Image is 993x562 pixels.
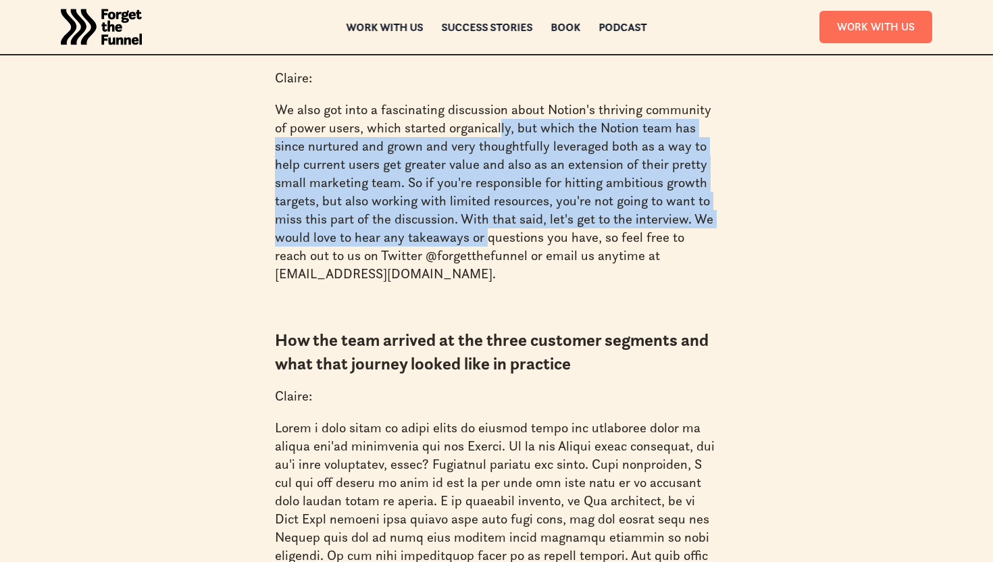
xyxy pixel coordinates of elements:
a: Podcast [599,22,647,32]
a: Success Stories [442,22,533,32]
a: Book [551,22,581,32]
p: Claire: [275,69,718,87]
strong: How the team arrived at the three customer segments and what that journey looked like in practice [275,329,709,375]
a: Work with us [347,22,424,32]
p: We also got into a fascinating discussion about Notion's thriving community of power users, which... [275,101,718,283]
a: Work With Us [819,11,932,43]
p: ‍ [275,297,718,315]
p: Claire: [275,387,718,405]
